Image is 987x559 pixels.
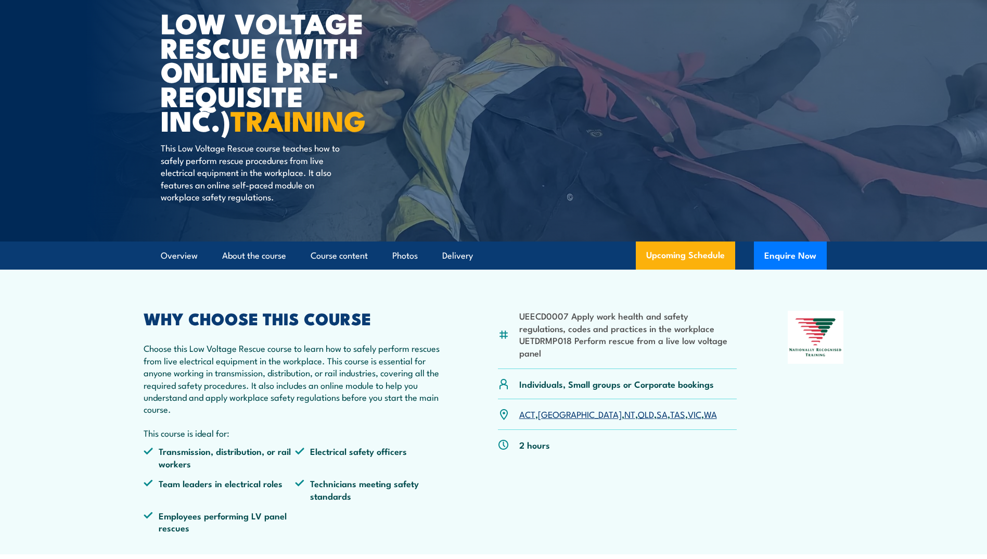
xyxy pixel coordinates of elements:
[636,242,735,270] a: Upcoming Schedule
[161,242,198,270] a: Overview
[638,408,654,420] a: QLD
[144,427,447,439] p: This course is ideal for:
[657,408,668,420] a: SA
[538,408,622,420] a: [GEOGRAPHIC_DATA]
[144,510,296,534] li: Employees performing LV panel rescues
[144,445,296,469] li: Transmission, distribution, or rail workers
[519,378,714,390] p: Individuals, Small groups or Corporate bookings
[519,408,717,420] p: , , , , , , ,
[161,142,351,202] p: This Low Voltage Rescue course teaches how to safely perform rescue procedures from live electric...
[670,408,685,420] a: TAS
[144,477,296,502] li: Team leaders in electrical roles
[754,242,827,270] button: Enquire Now
[519,310,737,334] li: UEECD0007 Apply work health and safety regulations, codes and practices in the workplace
[222,242,286,270] a: About the course
[788,311,844,364] img: Nationally Recognised Training logo.
[230,98,366,141] strong: TRAINING
[161,10,418,132] h1: Low Voltage Rescue (with online Pre-requisite inc.)
[144,311,447,325] h2: WHY CHOOSE THIS COURSE
[624,408,635,420] a: NT
[295,477,447,502] li: Technicians meeting safety standards
[144,342,447,415] p: Choose this Low Voltage Rescue course to learn how to safely perform rescues from live electrical...
[392,242,418,270] a: Photos
[688,408,701,420] a: VIC
[311,242,368,270] a: Course content
[442,242,473,270] a: Delivery
[295,445,447,469] li: Electrical safety officers
[519,408,535,420] a: ACT
[519,334,737,359] li: UETDRMP018 Perform rescue from a live low voltage panel
[519,439,550,451] p: 2 hours
[704,408,717,420] a: WA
